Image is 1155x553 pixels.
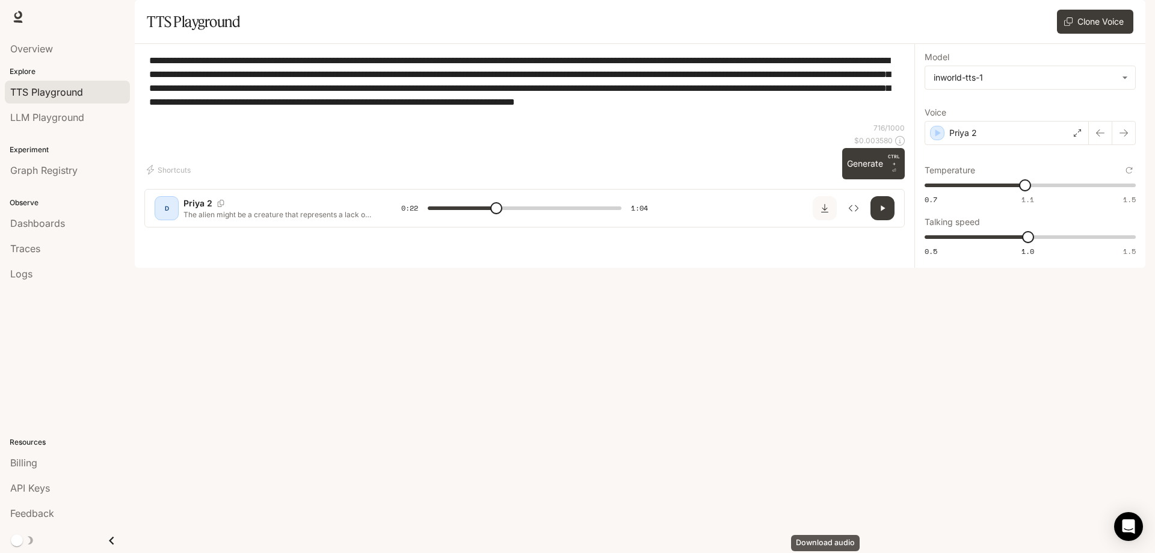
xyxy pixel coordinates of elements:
[925,166,975,175] p: Temperature
[631,202,648,214] span: 1:04
[842,196,866,220] button: Inspect
[1057,10,1133,34] button: Clone Voice
[1123,164,1136,177] button: Reset to default
[813,196,837,220] button: Download audio
[157,199,176,218] div: D
[183,209,372,220] p: The alien might be a creature that represents a lack of abstinence It collects people for reprodu...
[1123,194,1136,205] span: 1.5
[401,202,418,214] span: 0:22
[1021,194,1034,205] span: 1.1
[949,127,977,139] p: Priya 2
[183,197,212,209] p: Priya 2
[147,10,240,34] h1: TTS Playground
[144,160,196,179] button: Shortcuts
[854,135,893,146] p: $ 0.003580
[888,153,900,167] p: CTRL +
[791,535,860,551] div: Download audio
[1123,246,1136,256] span: 1.5
[925,246,937,256] span: 0.5
[842,148,905,179] button: GenerateCTRL +⏎
[925,218,980,226] p: Talking speed
[873,123,905,133] p: 716 / 1000
[925,53,949,61] p: Model
[888,153,900,175] p: ⏎
[212,200,229,207] button: Copy Voice ID
[925,66,1135,89] div: inworld-tts-1
[1114,512,1143,541] div: Open Intercom Messenger
[925,108,946,117] p: Voice
[925,194,937,205] span: 0.7
[934,72,1116,84] div: inworld-tts-1
[1021,246,1034,256] span: 1.0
